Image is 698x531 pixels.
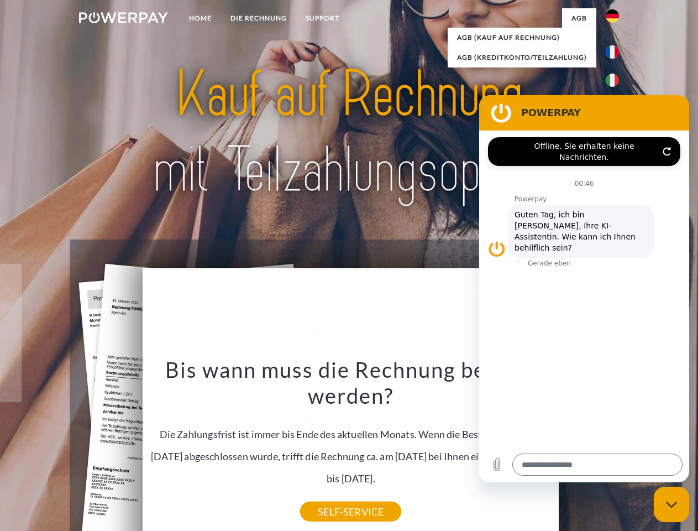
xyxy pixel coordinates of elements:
[606,74,619,87] img: it
[221,8,296,28] a: DIE RECHNUNG
[448,28,596,48] a: AGB (Kauf auf Rechnung)
[448,48,596,67] a: AGB (Kreditkonto/Teilzahlung)
[296,8,349,28] a: SUPPORT
[606,45,619,59] img: fr
[300,502,401,522] a: SELF-SERVICE
[79,12,168,23] img: logo-powerpay-white.svg
[149,356,553,409] h3: Bis wann muss die Rechnung bezahlt werden?
[479,95,689,482] iframe: Messaging-Fenster
[606,9,619,23] img: de
[106,53,592,212] img: title-powerpay_de.svg
[149,356,553,512] div: Die Zahlungsfrist ist immer bis Ende des aktuellen Monats. Wenn die Bestellung z.B. am [DATE] abg...
[180,8,221,28] a: Home
[654,487,689,522] iframe: Schaltfläche zum Öffnen des Messaging-Fensters; Konversation läuft
[562,8,596,28] a: agb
